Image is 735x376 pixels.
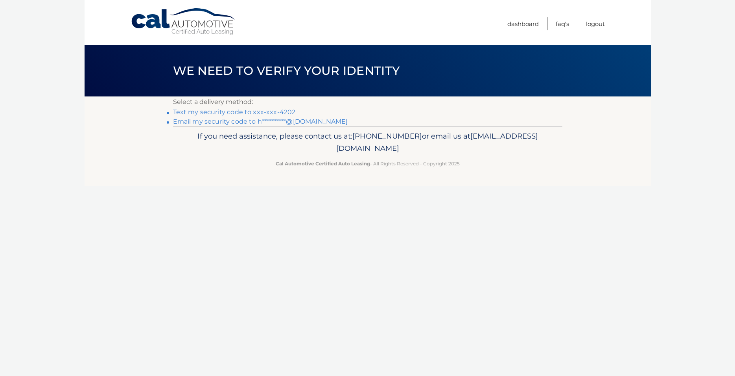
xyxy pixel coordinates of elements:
p: Select a delivery method: [173,96,562,107]
a: Cal Automotive [131,8,237,36]
span: [PHONE_NUMBER] [352,132,422,141]
a: Text my security code to xxx-xxx-4202 [173,108,296,116]
a: FAQ's [556,17,569,30]
a: Dashboard [507,17,539,30]
a: Email my security code to h**********@[DOMAIN_NAME] [173,118,348,125]
span: We need to verify your identity [173,63,400,78]
a: Logout [586,17,605,30]
p: - All Rights Reserved - Copyright 2025 [178,159,557,168]
strong: Cal Automotive Certified Auto Leasing [276,161,370,167]
p: If you need assistance, please contact us at: or email us at [178,130,557,155]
